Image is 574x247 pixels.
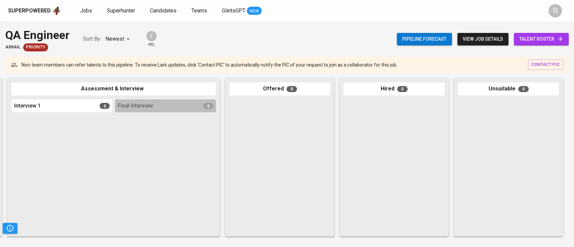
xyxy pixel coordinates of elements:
[23,44,48,50] span: Priority
[80,7,92,14] span: Jobs
[286,86,297,92] span: 0
[397,33,452,45] button: Pipeline forecast
[80,7,93,15] a: Jobs
[397,86,408,92] span: 0
[146,30,157,48] div: pic
[100,103,110,109] span: 0
[118,102,153,110] span: Final Interview
[3,223,17,234] button: Pipeline Triggers
[247,8,262,14] span: NEW
[14,102,41,110] span: Interview 1
[222,7,262,15] a: GlintsGPT NEW
[222,7,245,14] span: GlintsGPT
[8,6,61,16] a: Superpoweredapp logo
[52,6,61,16] img: app logo
[548,4,562,17] div: R
[106,33,132,45] div: Newest
[531,61,560,69] span: contact pic
[463,35,503,43] span: view job details
[22,61,397,68] p: Non-team members can refer talents to this pipeline. To receive Lark updates, click 'Contact PIC'...
[83,35,100,43] p: Sort By
[106,35,124,43] p: Newest
[458,82,559,95] div: Unsuitable
[518,86,529,92] span: 0
[11,82,216,95] div: Assessment & Interview
[146,30,157,42] div: F
[229,82,330,95] div: Offered
[5,27,70,43] div: QA Engineer
[402,35,447,43] span: Pipeline forecast
[5,44,21,50] span: Axrail
[528,59,563,70] button: contact pic
[107,7,137,15] a: Superhunter
[191,7,208,15] a: Teams
[203,103,213,109] span: 0
[107,7,135,14] span: Superhunter
[519,35,563,43] span: talent roster
[8,7,51,15] div: Superpowered
[344,82,445,95] div: Hired
[457,33,508,45] button: view job details
[150,7,177,14] span: Candidates
[514,33,569,45] a: talent roster
[150,7,178,15] a: Candidates
[191,7,207,14] span: Teams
